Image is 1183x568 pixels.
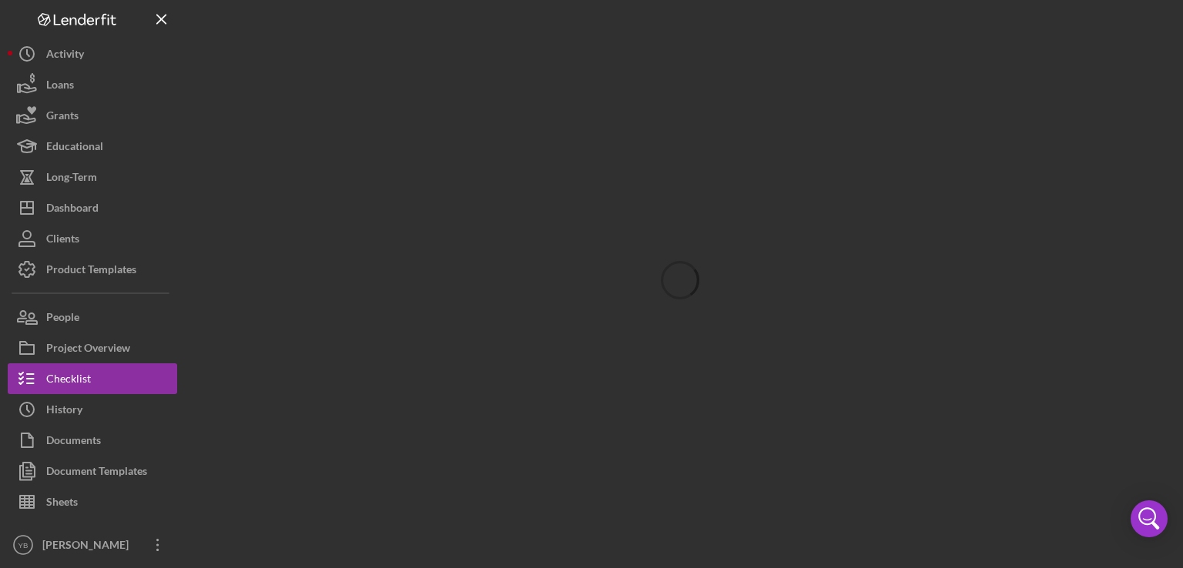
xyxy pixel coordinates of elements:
[8,332,177,363] button: Project Overview
[46,363,91,398] div: Checklist
[46,456,147,490] div: Document Templates
[46,131,103,165] div: Educational
[8,394,177,425] button: History
[8,162,177,192] button: Long-Term
[46,192,99,227] div: Dashboard
[8,223,177,254] button: Clients
[46,223,79,258] div: Clients
[8,131,177,162] button: Educational
[8,38,177,69] button: Activity
[8,425,177,456] button: Documents
[46,394,82,429] div: History
[8,69,177,100] button: Loans
[46,425,101,459] div: Documents
[8,363,177,394] button: Checklist
[46,100,79,135] div: Grants
[46,69,74,104] div: Loans
[8,486,177,517] button: Sheets
[46,332,130,367] div: Project Overview
[18,541,28,550] text: YB
[8,456,177,486] button: Document Templates
[8,530,177,560] button: YB[PERSON_NAME]
[46,302,79,336] div: People
[46,38,84,73] div: Activity
[8,100,177,131] button: Grants
[1131,500,1168,537] div: Open Intercom Messenger
[39,530,139,564] div: [PERSON_NAME]
[8,192,177,223] button: Dashboard
[46,162,97,196] div: Long-Term
[8,254,177,285] button: Product Templates
[8,302,177,332] button: People
[46,254,136,289] div: Product Templates
[46,486,78,521] div: Sheets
